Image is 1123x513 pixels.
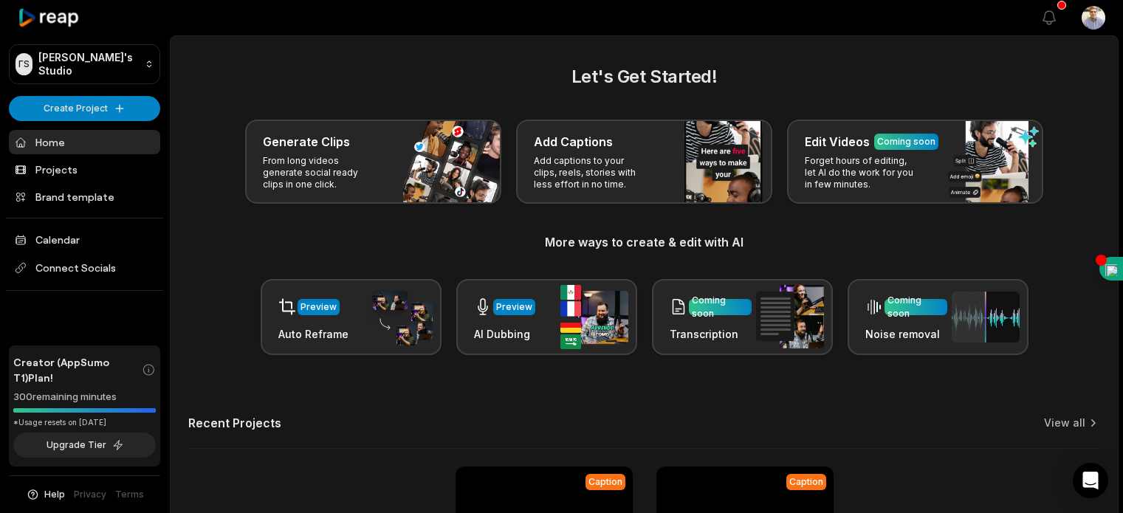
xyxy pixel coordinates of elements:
[9,157,160,182] a: Projects
[805,133,870,151] h3: Edit Videos
[877,135,935,148] div: Coming soon
[263,133,350,151] h3: Generate Clips
[560,285,628,349] img: ai_dubbing.png
[805,155,919,190] p: Forget hours of editing, let AI do the work for you in few minutes.
[534,155,648,190] p: Add captions to your clips, reels, stories with less effort in no time.
[1073,463,1108,498] div: Open Intercom Messenger
[44,488,65,501] span: Help
[188,233,1100,251] h3: More ways to create & edit with AI
[13,354,142,385] span: Creator (AppSumo T1) Plan!
[756,285,824,348] img: transcription.png
[115,488,144,501] a: Terms
[13,417,156,428] div: *Usage resets on [DATE]
[887,294,944,320] div: Coming soon
[692,294,749,320] div: Coming soon
[301,300,337,314] div: Preview
[474,326,535,342] h3: AI Dubbing
[9,130,160,154] a: Home
[9,96,160,121] button: Create Project
[278,326,348,342] h3: Auto Reframe
[9,185,160,209] a: Brand template
[865,326,947,342] h3: Noise removal
[13,433,156,458] button: Upgrade Tier
[670,326,752,342] h3: Transcription
[9,227,160,252] a: Calendar
[188,416,281,430] h2: Recent Projects
[1044,416,1085,430] a: View all
[365,289,433,346] img: auto_reframe.png
[38,51,139,78] p: [PERSON_NAME]'s Studio
[9,255,160,281] span: Connect Socials
[496,300,532,314] div: Preview
[534,133,613,151] h3: Add Captions
[188,63,1100,90] h2: Let's Get Started!
[263,155,377,190] p: From long videos generate social ready clips in one click.
[26,488,65,501] button: Help
[13,390,156,404] div: 300 remaining minutes
[74,488,106,501] a: Privacy
[16,53,32,75] div: ΓS
[952,292,1020,342] img: noise_removal.png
